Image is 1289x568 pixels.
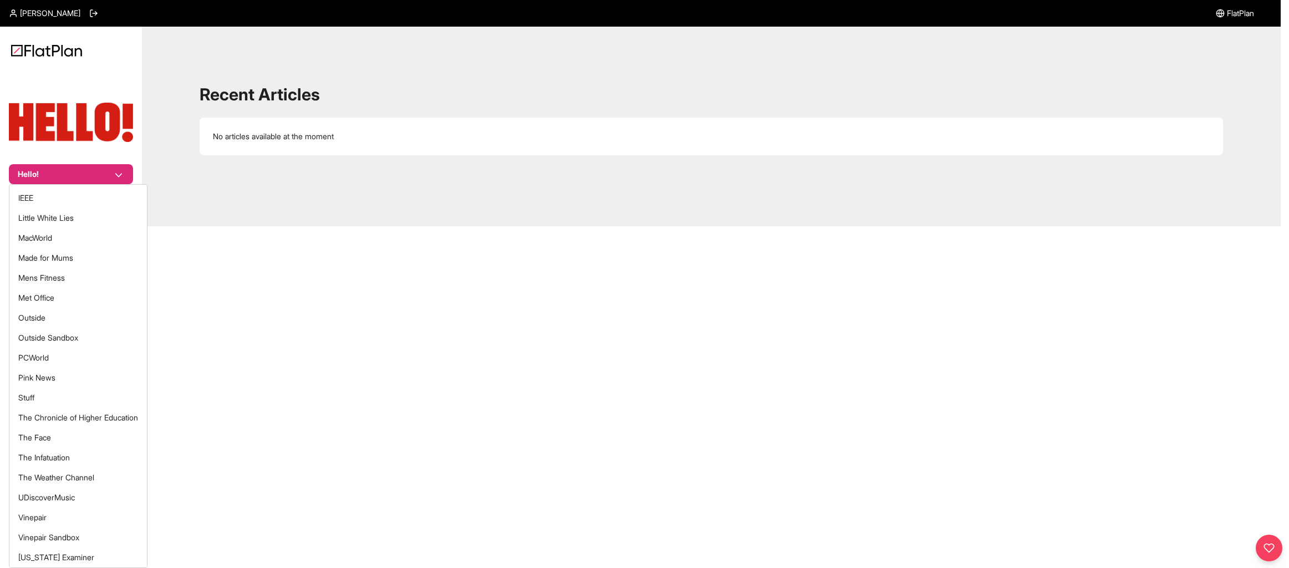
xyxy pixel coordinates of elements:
button: The Chronicle of Higher Education [9,408,147,428]
button: MacWorld [9,228,147,248]
button: Vinepair Sandbox [9,528,147,547]
button: The Weather Channel [9,468,147,488]
button: Pink News [9,368,147,388]
button: Made for Mums [9,248,147,268]
button: [US_STATE] Examiner [9,547,147,567]
button: Outside Sandbox [9,328,147,348]
button: Met Office [9,288,147,308]
button: UDiscoverMusic [9,488,147,508]
button: The Infatuation [9,448,147,468]
button: Stuff [9,388,147,408]
button: The Face [9,428,147,448]
button: Little White Lies [9,208,147,228]
div: Hello! [9,184,147,568]
button: Vinepair [9,508,147,528]
button: Outside [9,308,147,328]
button: IEEE [9,188,147,208]
button: Mens Fitness [9,268,147,288]
button: PCWorld [9,348,147,368]
button: Hello! [9,164,133,184]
